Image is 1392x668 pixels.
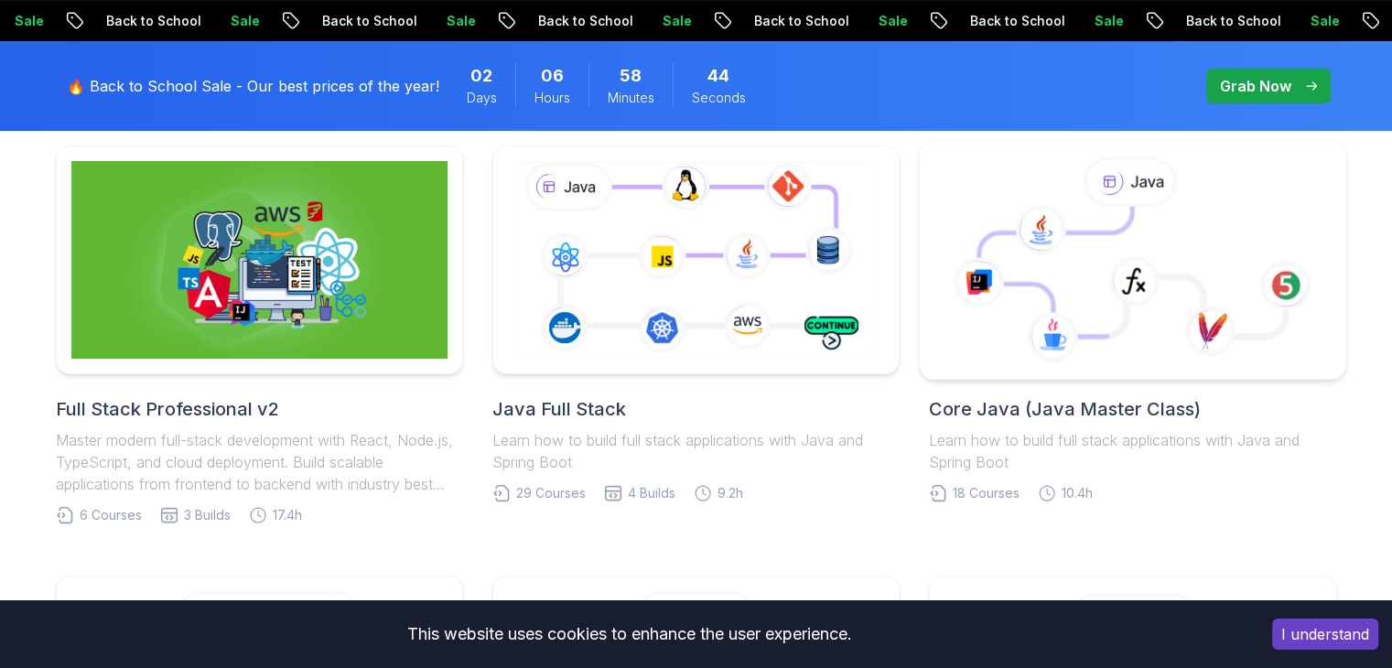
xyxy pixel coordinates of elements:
div: This website uses cookies to enhance the user experience. [14,614,1245,654]
p: Master modern full-stack development with React, Node.js, TypeScript, and cloud deployment. Build... [56,429,463,495]
p: Learn how to build full stack applications with Java and Spring Boot [492,429,900,473]
p: Sale [648,12,707,30]
span: 17.4h [273,506,302,524]
span: Seconds [692,89,746,107]
span: Minutes [608,89,654,107]
h2: Java Full Stack [492,396,900,422]
p: Sale [432,12,491,30]
span: 6 Courses [80,506,142,524]
p: Sale [1296,12,1354,30]
span: 18 Courses [953,484,1020,502]
a: Java Full StackLearn how to build full stack applications with Java and Spring Boot29 Courses4 Bu... [492,145,900,502]
a: Full Stack Professional v2Full Stack Professional v2Master modern full-stack development with Rea... [56,145,463,524]
p: Grab Now [1220,75,1291,97]
p: Learn how to build full stack applications with Java and Spring Boot [929,429,1336,473]
span: Days [467,89,497,107]
p: Sale [1080,12,1138,30]
span: Hours [534,89,570,107]
span: 2 Days [470,63,492,89]
span: 9.2h [718,484,743,502]
p: Back to School [1171,12,1296,30]
span: 44 Seconds [707,63,729,89]
h2: Full Stack Professional v2 [56,396,463,422]
p: Sale [216,12,275,30]
span: 58 Minutes [620,63,642,89]
span: 6 Hours [541,63,564,89]
p: Back to School [955,12,1080,30]
a: Core Java (Java Master Class)Learn how to build full stack applications with Java and Spring Boot... [929,145,1336,502]
img: Full Stack Professional v2 [71,161,448,359]
span: 29 Courses [516,484,586,502]
span: 10.4h [1062,484,1093,502]
span: 4 Builds [628,484,675,502]
p: Sale [864,12,923,30]
p: 🔥 Back to School Sale - Our best prices of the year! [67,75,439,97]
p: Back to School [92,12,216,30]
p: Back to School [308,12,432,30]
h2: Core Java (Java Master Class) [929,396,1336,422]
p: Back to School [739,12,864,30]
p: Back to School [523,12,648,30]
span: 3 Builds [184,506,231,524]
button: Accept cookies [1272,619,1378,650]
